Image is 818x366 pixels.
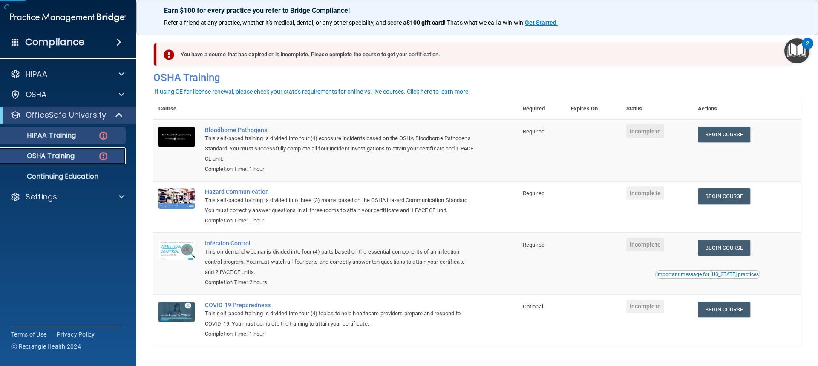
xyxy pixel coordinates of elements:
[10,69,124,79] a: HIPAA
[523,128,544,135] span: Required
[205,247,475,277] div: This on-demand webinar is divided into four (4) parts based on the essential components of an inf...
[205,240,475,247] a: Infection Control
[10,89,124,100] a: OSHA
[406,19,444,26] strong: $100 gift card
[523,242,544,248] span: Required
[10,110,124,120] a: OfficeSafe University
[57,330,95,339] a: Privacy Policy
[566,98,621,119] th: Expires On
[98,130,109,141] img: danger-circle.6113f641.png
[205,302,475,308] a: COVID-19 Preparedness
[205,277,475,288] div: Completion Time: 2 hours
[164,49,174,60] img: exclamation-circle-solid-danger.72ef9ffc.png
[155,89,470,95] div: If using CE for license renewal, please check your state's requirements for online vs. live cours...
[784,38,809,63] button: Open Resource Center, 2 new notifications
[10,192,124,202] a: Settings
[518,98,566,119] th: Required
[698,188,750,204] a: Begin Course
[25,36,84,48] h4: Compliance
[205,127,475,133] a: Bloodborne Pathogens
[523,303,543,310] span: Optional
[205,133,475,164] div: This self-paced training is divided into four (4) exposure incidents based on the OSHA Bloodborne...
[26,69,47,79] p: HIPAA
[205,164,475,174] div: Completion Time: 1 hour
[26,89,47,100] p: OSHA
[444,19,525,26] span: ! That's what we call a win-win.
[26,192,57,202] p: Settings
[153,98,200,119] th: Course
[164,6,790,14] p: Earn $100 for every practice you refer to Bridge Compliance!
[525,19,558,26] a: Get Started
[626,186,664,200] span: Incomplete
[621,98,693,119] th: Status
[205,188,475,195] a: Hazard Communication
[6,172,122,181] p: Continuing Education
[11,330,46,339] a: Terms of Use
[657,272,759,277] div: Important message for [US_STATE] practices
[10,9,126,26] img: PMB logo
[205,195,475,216] div: This self-paced training is divided into three (3) rooms based on the OSHA Hazard Communication S...
[698,240,750,256] a: Begin Course
[525,19,556,26] strong: Get Started
[806,43,809,55] div: 2
[6,152,75,160] p: OSHA Training
[205,216,475,226] div: Completion Time: 1 hour
[98,151,109,161] img: danger-circle.6113f641.png
[626,124,664,138] span: Incomplete
[626,238,664,251] span: Incomplete
[655,270,760,279] button: Read this if you are a dental practitioner in the state of CA
[6,131,76,140] p: HIPAA Training
[626,300,664,313] span: Incomplete
[26,110,106,120] p: OfficeSafe University
[523,190,544,196] span: Required
[205,329,475,339] div: Completion Time: 1 hour
[157,43,792,66] div: You have a course that has expired or is incomplete. Please complete the course to get your certi...
[205,308,475,329] div: This self-paced training is divided into four (4) topics to help healthcare providers prepare and...
[698,127,750,142] a: Begin Course
[153,87,471,96] button: If using CE for license renewal, please check your state's requirements for online vs. live cours...
[164,19,406,26] span: Refer a friend at any practice, whether it's medical, dental, or any other speciality, and score a
[698,302,750,317] a: Begin Course
[11,342,81,351] span: Ⓒ Rectangle Health 2024
[693,98,801,119] th: Actions
[153,72,801,84] h4: OSHA Training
